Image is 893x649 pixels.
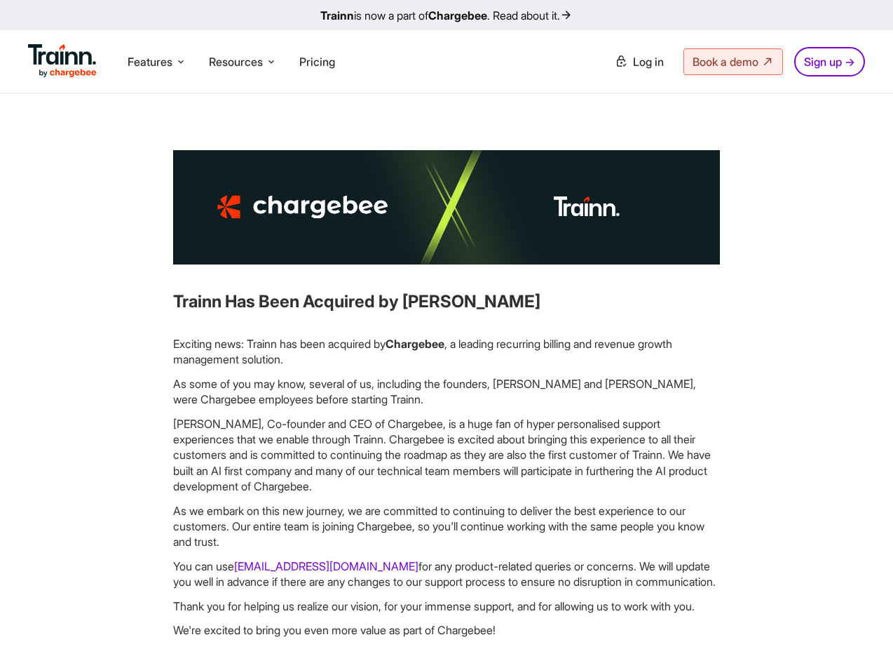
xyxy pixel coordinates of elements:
[606,49,672,74] a: Log in
[386,337,444,351] b: Chargebee
[173,598,720,614] p: Thank you for helping us realize our vision, for your immense support, and for allowing us to wor...
[173,150,720,265] img: Partner Training built on Trainn | Buildops
[173,622,720,638] p: We're excited to bring you even more value as part of Chargebee!
[693,55,758,69] span: Book a demo
[28,44,97,78] img: Trainn Logo
[173,416,720,495] p: [PERSON_NAME], Co-founder and CEO of Chargebee, is a huge fan of hyper personalised support exper...
[633,55,664,69] span: Log in
[173,336,720,368] p: Exciting news: Trainn has been acquired by , a leading recurring billing and revenue growth manag...
[428,8,487,22] b: Chargebee
[209,54,263,69] span: Resources
[173,503,720,550] p: As we embark on this new journey, we are committed to continuing to deliver the best experience t...
[173,290,720,314] h3: Trainn Has Been Acquired by [PERSON_NAME]
[794,47,865,76] a: Sign up →
[320,8,354,22] b: Trainn
[234,559,418,573] a: [EMAIL_ADDRESS][DOMAIN_NAME]
[128,54,172,69] span: Features
[683,48,783,75] a: Book a demo
[173,376,720,408] p: As some of you may know, several of us, including the founders, [PERSON_NAME] and [PERSON_NAME], ...
[299,55,335,69] a: Pricing
[173,558,720,590] p: You can use for any product-related queries or concerns. We will update you well in advance if th...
